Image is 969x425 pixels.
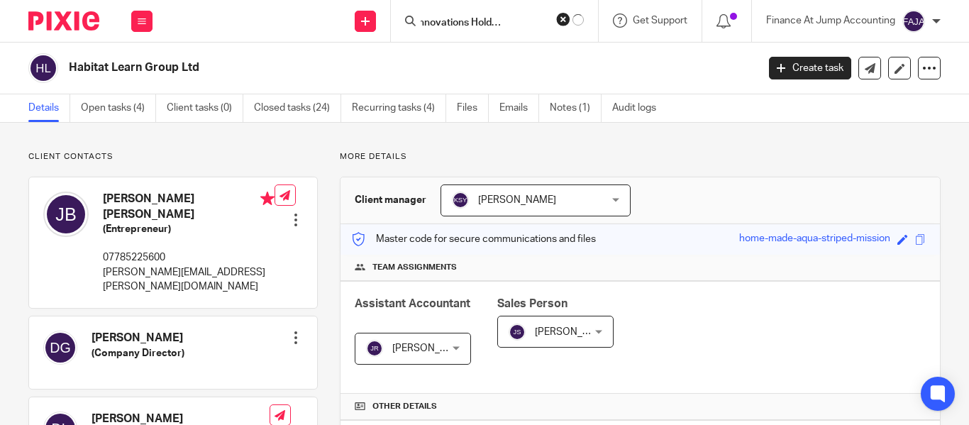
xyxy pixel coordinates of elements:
a: Notes (1) [550,94,602,122]
span: Team assignments [372,262,457,273]
img: svg%3E [28,53,58,83]
h4: [PERSON_NAME] [PERSON_NAME] [103,192,275,222]
h5: (Entrepreneur) [103,222,275,236]
i: Primary [260,192,275,206]
h3: Client manager [355,193,426,207]
a: Client tasks (0) [167,94,243,122]
span: Sales Person [497,298,567,309]
p: Master code for secure communications and files [351,232,596,246]
img: svg%3E [366,340,383,357]
p: 07785225600 [103,250,275,265]
span: [PERSON_NAME] [535,327,613,337]
span: Get Support [633,16,687,26]
p: Finance At Jump Accounting [766,13,895,28]
span: Other details [372,401,437,412]
img: svg%3E [902,10,925,33]
img: svg%3E [43,331,77,365]
input: Search [419,17,547,30]
img: svg%3E [452,192,469,209]
span: [PERSON_NAME] [478,195,556,205]
span: [PERSON_NAME] [392,343,470,353]
a: Files [457,94,489,122]
svg: Results are loading [572,14,584,26]
p: Client contacts [28,151,318,162]
p: More details [340,151,941,162]
a: Recurring tasks (4) [352,94,446,122]
a: Create task [769,57,851,79]
span: Assistant Accountant [355,298,470,309]
img: svg%3E [43,192,89,237]
h5: (Company Director) [92,346,184,360]
h4: [PERSON_NAME] [92,331,184,346]
img: Pixie [28,11,99,31]
a: Open tasks (4) [81,94,156,122]
img: svg%3E [509,324,526,341]
a: Details [28,94,70,122]
a: Emails [499,94,539,122]
button: Clear [556,12,570,26]
a: Audit logs [612,94,667,122]
div: home-made-aqua-striped-mission [739,231,890,248]
h2: Habitat Learn Group Ltd [69,60,612,75]
a: Closed tasks (24) [254,94,341,122]
p: [PERSON_NAME][EMAIL_ADDRESS][PERSON_NAME][DOMAIN_NAME] [103,265,275,294]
